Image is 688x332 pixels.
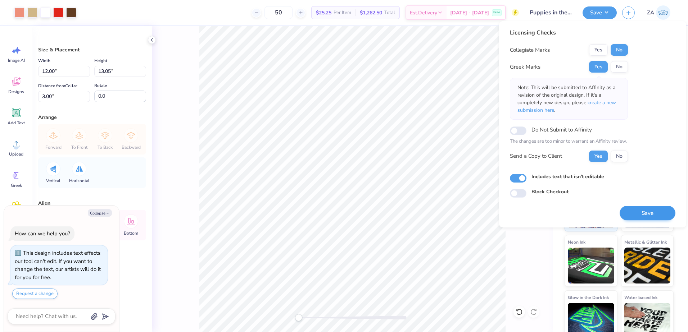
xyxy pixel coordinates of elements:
img: Neon Ink [568,248,614,283]
span: Image AI [8,57,25,63]
span: ZA [647,9,654,17]
span: Neon Ink [568,238,585,246]
button: Yes [589,61,608,73]
label: Width [38,56,50,65]
span: Upload [9,151,23,157]
span: [DATE] - [DATE] [450,9,489,17]
span: Add Text [8,120,25,126]
button: Yes [589,151,608,162]
button: Yes [589,44,608,56]
span: Est. Delivery [410,9,437,17]
div: Licensing Checks [510,28,628,37]
img: Zuriel Alaba [656,5,670,20]
label: Block Checkout [531,188,569,195]
button: No [611,61,628,73]
span: Water based Ink [624,294,657,301]
label: Includes text that isn't editable [531,173,604,180]
img: Metallic & Glitter Ink [624,248,671,283]
input: Untitled Design [524,5,577,20]
div: How can we help you? [15,230,70,237]
span: $1,262.50 [360,9,382,17]
div: Size & Placement [38,46,146,54]
a: ZA [644,5,674,20]
label: Rotate [94,81,107,90]
span: Total [384,9,395,17]
span: Horizontal [69,178,90,184]
span: Bottom [124,230,138,236]
div: Accessibility label [295,314,302,321]
span: $25.25 [316,9,331,17]
button: No [611,44,628,56]
span: Designs [8,89,24,94]
button: No [611,151,628,162]
input: – – [264,6,293,19]
span: Per Item [334,9,351,17]
p: Note: This will be submitted to Affinity as a revision of the original design. If it's a complete... [517,84,620,114]
p: The changes are too minor to warrant an Affinity review. [510,138,628,145]
span: Vertical [46,178,60,184]
span: Greek [11,183,22,188]
button: Save [620,206,675,221]
span: Metallic & Glitter Ink [624,238,667,246]
label: Height [94,56,107,65]
label: Do Not Submit to Affinity [531,125,592,134]
button: Collapse [88,209,112,217]
div: Greek Marks [510,63,540,71]
span: Glow in the Dark Ink [568,294,609,301]
div: Send a Copy to Client [510,152,562,160]
button: Request a change [12,289,58,299]
div: Align [38,199,146,207]
div: Arrange [38,114,146,121]
label: Distance from Collar [38,82,77,90]
div: This design includes text effects our tool can't edit. If you want to change the text, our artist... [15,249,101,281]
button: Save [583,6,617,19]
span: Free [493,10,500,15]
div: Collegiate Marks [510,46,550,54]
